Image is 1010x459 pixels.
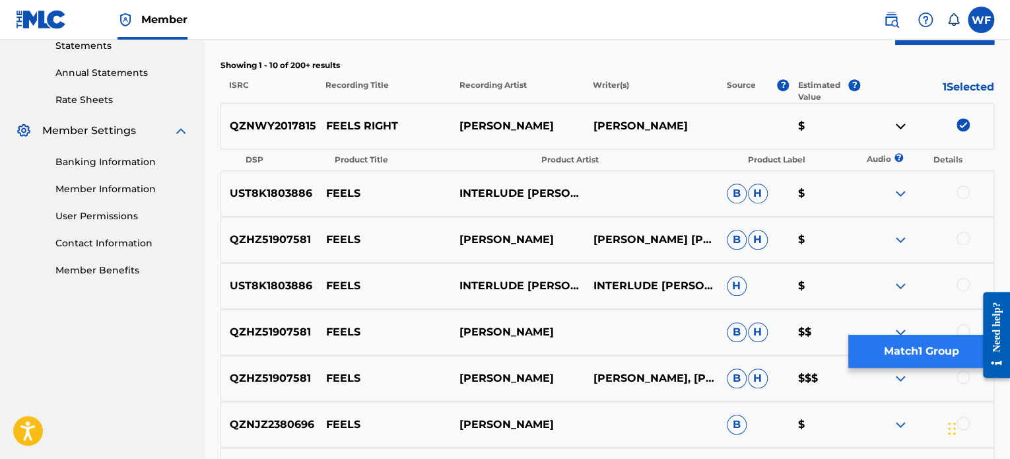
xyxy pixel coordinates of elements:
[318,186,451,201] p: FEELS
[878,7,904,33] a: Public Search
[777,79,789,91] span: ?
[748,184,768,203] span: H
[533,151,739,169] th: Product Artist
[584,278,718,294] p: INTERLUDE [PERSON_NAME]
[727,322,747,342] span: B
[727,230,747,250] span: B
[318,417,451,433] p: FEELS
[789,232,860,248] p: $
[451,324,584,340] p: [PERSON_NAME]
[789,186,860,201] p: $
[220,59,994,71] p: Showing 1 - 10 of 200+ results
[883,12,899,28] img: search
[892,186,908,201] img: expand
[898,153,899,162] span: ?
[327,151,532,169] th: Product Title
[727,79,756,103] p: Source
[727,415,747,435] span: B
[118,12,133,28] img: Top Rightsholder
[957,118,970,131] img: deselect
[318,324,451,340] p: FEELS
[892,417,908,433] img: expand
[860,79,994,103] p: 1 Selected
[789,118,860,134] p: $
[42,123,136,139] span: Member Settings
[789,324,860,340] p: $$
[55,93,189,107] a: Rate Sheets
[451,417,584,433] p: [PERSON_NAME]
[173,123,189,139] img: expand
[451,232,584,248] p: [PERSON_NAME]
[948,409,956,448] div: Drag
[918,12,933,28] img: help
[221,232,318,248] p: QZHZ51907581
[55,209,189,223] a: User Permissions
[740,151,858,169] th: Product Label
[748,369,768,388] span: H
[584,232,718,248] p: [PERSON_NAME] [PERSON_NAME]
[944,396,1010,459] iframe: Chat Widget
[451,118,584,134] p: [PERSON_NAME]
[584,371,718,386] p: [PERSON_NAME], [PERSON_NAME], [PERSON_NAME], [PERSON_NAME]
[16,123,32,139] img: Member Settings
[789,278,860,294] p: $
[584,118,718,134] p: [PERSON_NAME]
[318,118,451,134] p: FEELS RIGHT
[55,264,189,277] a: Member Benefits
[789,371,860,386] p: $$$
[892,232,908,248] img: expand
[848,79,860,91] span: ?
[16,10,67,29] img: MLC Logo
[451,278,584,294] p: INTERLUDE [PERSON_NAME]
[789,417,860,433] p: $
[318,371,451,386] p: FEELS
[859,153,875,165] p: Audio
[318,278,451,294] p: FEELS
[55,236,189,250] a: Contact Information
[221,324,318,340] p: QZHZ51907581
[748,322,768,342] span: H
[912,7,939,33] div: Help
[727,184,747,203] span: B
[221,118,318,134] p: QZNWY2017815
[919,151,978,169] th: Details
[727,369,747,388] span: B
[220,79,317,103] p: ISRC
[584,79,718,103] p: Writer(s)
[727,276,747,296] span: H
[55,155,189,169] a: Banking Information
[237,151,325,169] th: DSP
[973,282,1010,388] iframe: Resource Center
[55,66,189,80] a: Annual Statements
[55,182,189,196] a: Member Information
[798,79,849,103] p: Estimated Value
[892,371,908,386] img: expand
[221,371,318,386] p: QZHZ51907581
[221,417,318,433] p: QZNJZ2380696
[55,39,189,53] a: Statements
[968,7,994,33] div: User Menu
[892,324,908,340] img: expand
[848,335,994,368] button: Match1 Group
[317,79,451,103] p: Recording Title
[451,371,584,386] p: [PERSON_NAME]
[221,186,318,201] p: UST8K1803886
[748,230,768,250] span: H
[450,79,584,103] p: Recording Artist
[141,12,187,27] span: Member
[318,232,451,248] p: FEELS
[892,118,908,134] img: contract
[451,186,584,201] p: INTERLUDE [PERSON_NAME]
[221,278,318,294] p: UST8K1803886
[892,278,908,294] img: expand
[947,13,960,26] div: Notifications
